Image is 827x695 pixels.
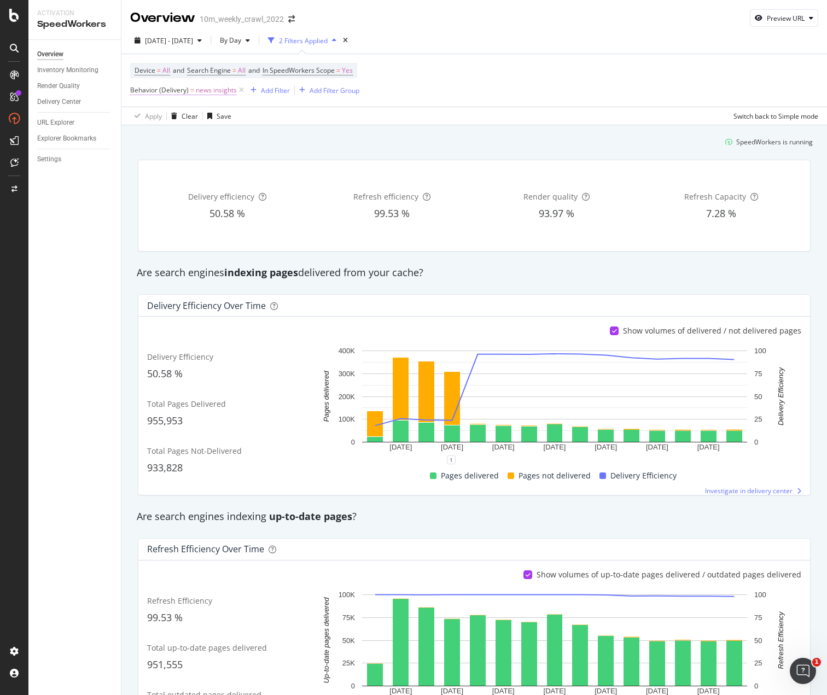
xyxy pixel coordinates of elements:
span: Search Engine [187,66,231,75]
text: 50 [754,393,762,401]
span: Refresh efficiency [353,191,418,202]
text: [DATE] [595,687,617,695]
span: Render quality [523,191,578,202]
div: Refresh Efficiency over time [147,544,264,554]
text: 75 [754,614,762,622]
div: Activation [37,9,112,18]
div: A chart. [314,345,795,460]
div: v 4.0.25 [31,17,54,26]
div: 1 [447,455,456,464]
text: 0 [754,682,758,690]
span: [DATE] - [DATE] [145,36,193,45]
span: 7.28 % [706,207,736,220]
text: 100 [754,347,766,355]
span: Refresh Capacity [684,191,746,202]
strong: indexing pages [224,266,298,279]
span: Total Pages Not-Delivered [147,446,242,456]
div: Render Quality [37,80,80,92]
span: Yes [342,63,353,78]
text: Delivery Efficiency [777,367,785,426]
span: Investigate in delivery center [705,486,793,495]
span: news insights [196,83,237,98]
span: 933,828 [147,461,183,474]
text: [DATE] [544,443,566,451]
span: Behavior (Delivery) [130,85,189,95]
a: Settings [37,154,113,165]
text: Pages delivered [322,371,330,422]
text: 25K [342,659,355,667]
button: By Day [216,32,254,49]
span: 955,953 [147,414,183,427]
text: [DATE] [389,687,412,695]
span: 951,555 [147,658,183,671]
div: Add Filter [261,86,290,95]
text: 25 [754,415,762,423]
text: 75 [754,370,762,378]
img: website_grey.svg [18,28,26,37]
img: logo_orange.svg [18,17,26,26]
span: Delivery Efficiency [147,352,213,362]
div: Are search engines delivered from your cache? [131,266,817,280]
strong: up-to-date pages [269,510,352,523]
div: Inventory Monitoring [37,65,98,76]
div: Delivery Center [37,96,81,108]
div: times [341,35,350,46]
div: Settings [37,154,61,165]
div: arrow-right-arrow-left [288,15,295,23]
text: Up-to-date pages delivered [322,597,330,684]
span: 50.58 % [147,367,183,380]
div: Add Filter Group [310,86,359,95]
button: Apply [130,107,162,125]
a: Explorer Bookmarks [37,133,113,144]
text: 50K [342,636,355,644]
span: In SpeedWorkers Scope [263,66,335,75]
text: 25 [754,659,762,667]
iframe: Intercom live chat [790,658,816,684]
text: 300K [339,370,356,378]
text: [DATE] [595,443,617,451]
button: Switch back to Simple mode [729,107,818,125]
div: Are search engines indexing ? [131,510,817,524]
text: [DATE] [697,687,720,695]
button: Preview URL [750,9,818,27]
a: Investigate in delivery center [705,486,801,495]
text: 100K [339,415,356,423]
span: Delivery Efficiency [610,469,677,482]
text: 0 [754,438,758,446]
img: tab_domain_overview_orange.svg [32,63,40,72]
span: = [157,66,161,75]
text: [DATE] [646,443,668,451]
div: Explorer Bookmarks [37,133,96,144]
div: SpeedWorkers [37,18,112,31]
button: Save [203,107,231,125]
span: All [238,63,246,78]
div: Overview [130,9,195,27]
span: 99.53 % [147,611,183,624]
text: 0 [351,682,355,690]
span: Delivery efficiency [188,191,254,202]
span: = [232,66,236,75]
text: [DATE] [646,687,668,695]
text: [DATE] [389,443,412,451]
div: Delivery Efficiency over time [147,300,266,311]
text: [DATE] [697,443,720,451]
text: [DATE] [441,687,463,695]
button: Add Filter Group [295,84,359,97]
button: Clear [167,107,198,125]
span: and [248,66,260,75]
span: Refresh Efficiency [147,595,212,606]
text: [DATE] [544,687,566,695]
text: Refresh Efficiency [777,611,785,669]
div: Domain Overview [44,65,98,72]
span: = [336,66,340,75]
a: Render Quality [37,80,113,92]
div: Show volumes of up-to-date pages delivered / outdated pages delivered [537,569,801,580]
button: 2 Filters Applied [264,32,341,49]
div: Clear [182,112,198,121]
a: Inventory Monitoring [37,65,113,76]
span: Pages not delivered [519,469,591,482]
span: 93.97 % [539,207,574,220]
text: 75K [342,614,355,622]
text: [DATE] [492,443,515,451]
div: Show volumes of delivered / not delivered pages [623,325,801,336]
